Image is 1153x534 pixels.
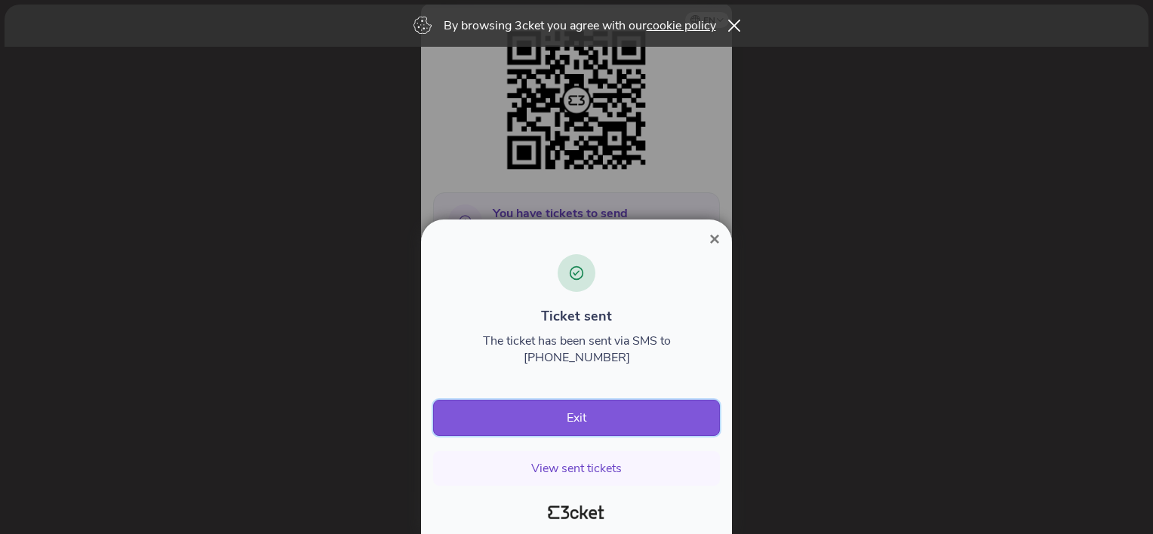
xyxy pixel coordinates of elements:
a: cookie policy [647,17,716,34]
button: View sent tickets [433,451,720,486]
button: Exit [433,400,720,436]
p: The ticket has been sent via SMS to [PHONE_NUMBER] [433,333,720,366]
p: Ticket sent [433,307,720,325]
span: × [709,229,720,249]
p: By browsing 3cket you agree with our [444,17,716,34]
